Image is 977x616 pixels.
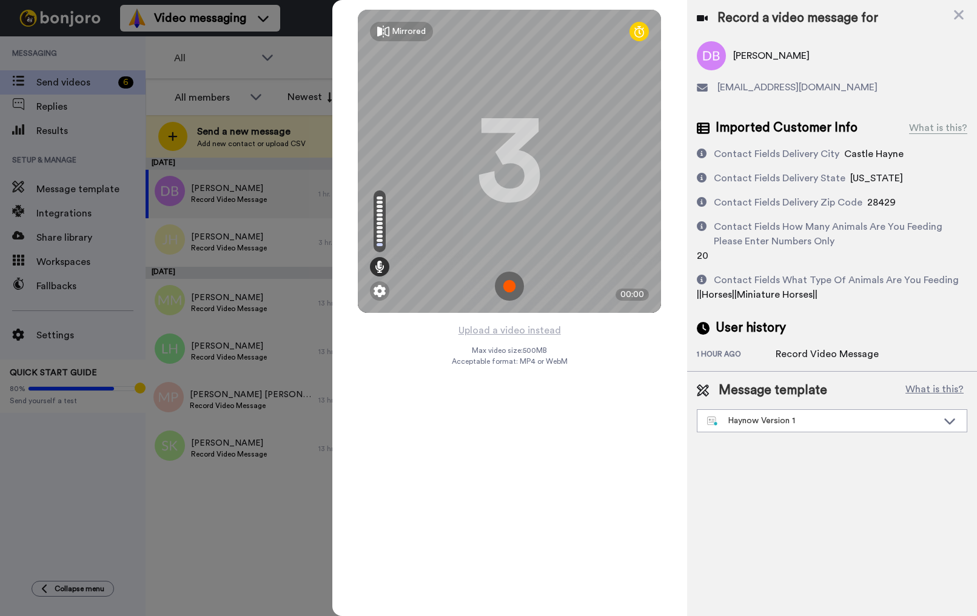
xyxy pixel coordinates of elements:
[716,119,858,137] span: Imported Customer Info
[844,149,904,159] span: Castle Hayne
[716,319,786,337] span: User history
[902,381,967,400] button: What is this?
[714,273,959,287] div: Contact Fields What Type Of Animals Are You Feeding
[707,417,719,426] img: nextgen-template.svg
[697,251,708,261] span: 20
[476,116,543,207] div: 3
[867,198,896,207] span: 28429
[452,357,568,366] span: Acceptable format: MP4 or WebM
[909,121,967,135] div: What is this?
[714,219,962,249] div: Contact Fields How Many Animals Are You Feeding Please Enter Numbers Only
[719,381,827,400] span: Message template
[714,147,839,161] div: Contact Fields Delivery City
[850,173,903,183] span: [US_STATE]
[697,290,818,300] span: ||Horses||Miniature Horses||
[714,195,862,210] div: Contact Fields Delivery Zip Code
[714,171,845,186] div: Contact Fields Delivery State
[707,415,938,427] div: Haynow Version 1
[697,349,776,361] div: 1 hour ago
[776,347,879,361] div: Record Video Message
[495,272,524,301] img: ic_record_start.svg
[455,323,565,338] button: Upload a video instead
[374,285,386,297] img: ic_gear.svg
[616,289,649,301] div: 00:00
[472,346,547,355] span: Max video size: 500 MB
[717,80,878,95] span: [EMAIL_ADDRESS][DOMAIN_NAME]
